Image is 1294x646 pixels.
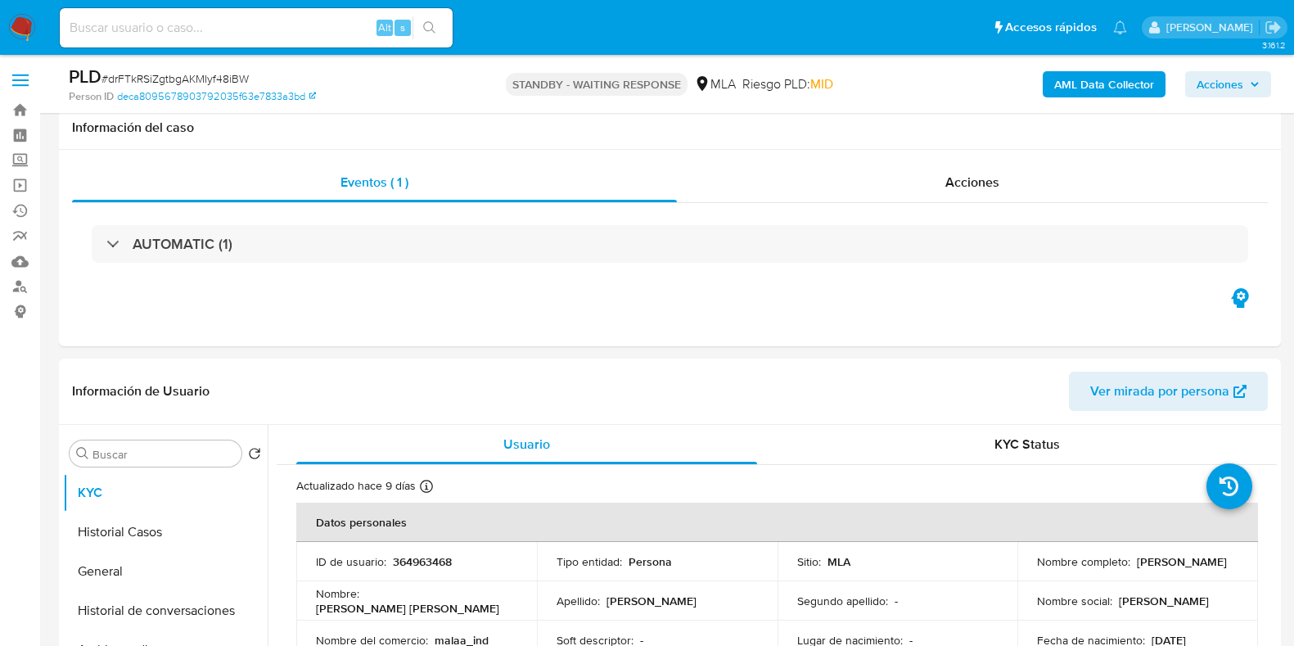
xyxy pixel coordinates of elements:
[133,235,232,253] h3: AUTOMATIC (1)
[316,586,359,601] p: Nombre :
[606,594,697,608] p: [PERSON_NAME]
[1043,71,1166,97] button: AML Data Collector
[742,75,833,93] span: Riesgo PLD:
[72,383,210,400] h1: Información de Usuario
[1265,19,1282,36] a: Salir
[1037,594,1112,608] p: Nombre social :
[557,594,600,608] p: Apellido :
[994,435,1060,454] span: KYC Status
[503,435,550,454] span: Usuario
[63,513,268,552] button: Historial Casos
[895,594,898,608] p: -
[413,16,446,39] button: search-icon
[101,70,249,87] span: # drFTkRSiZgtbgAKMIyf48iBW
[393,554,452,569] p: 364963468
[506,73,688,96] p: STANDBY - WAITING RESPONSE
[557,554,622,569] p: Tipo entidad :
[1054,71,1154,97] b: AML Data Collector
[92,447,235,462] input: Buscar
[1069,372,1268,411] button: Ver mirada por persona
[1137,554,1227,569] p: [PERSON_NAME]
[797,594,888,608] p: Segundo apellido :
[945,173,999,192] span: Acciones
[1185,71,1271,97] button: Acciones
[1005,19,1097,36] span: Accesos rápidos
[1037,554,1130,569] p: Nombre completo :
[1197,71,1243,97] span: Acciones
[316,554,386,569] p: ID de usuario :
[296,503,1258,542] th: Datos personales
[72,120,1268,136] h1: Información del caso
[340,173,408,192] span: Eventos ( 1 )
[76,447,89,460] button: Buscar
[1113,20,1127,34] a: Notificaciones
[1090,372,1229,411] span: Ver mirada por persona
[400,20,405,35] span: s
[827,554,850,569] p: MLA
[1119,594,1209,608] p: [PERSON_NAME]
[810,75,833,93] span: MID
[694,75,736,93] div: MLA
[117,89,316,104] a: deca8095678903792035f63e7833a3bd
[63,473,268,513] button: KYC
[797,554,821,569] p: Sitio :
[92,225,1248,263] div: AUTOMATIC (1)
[69,63,101,89] b: PLD
[63,591,268,630] button: Historial de conversaciones
[316,601,499,616] p: [PERSON_NAME] [PERSON_NAME]
[60,17,453,38] input: Buscar usuario o caso...
[1166,20,1259,35] p: florencia.lera@mercadolibre.com
[629,554,672,569] p: Persona
[296,478,416,494] p: Actualizado hace 9 días
[69,89,114,104] b: Person ID
[378,20,391,35] span: Alt
[63,552,268,591] button: General
[248,447,261,465] button: Volver al orden por defecto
